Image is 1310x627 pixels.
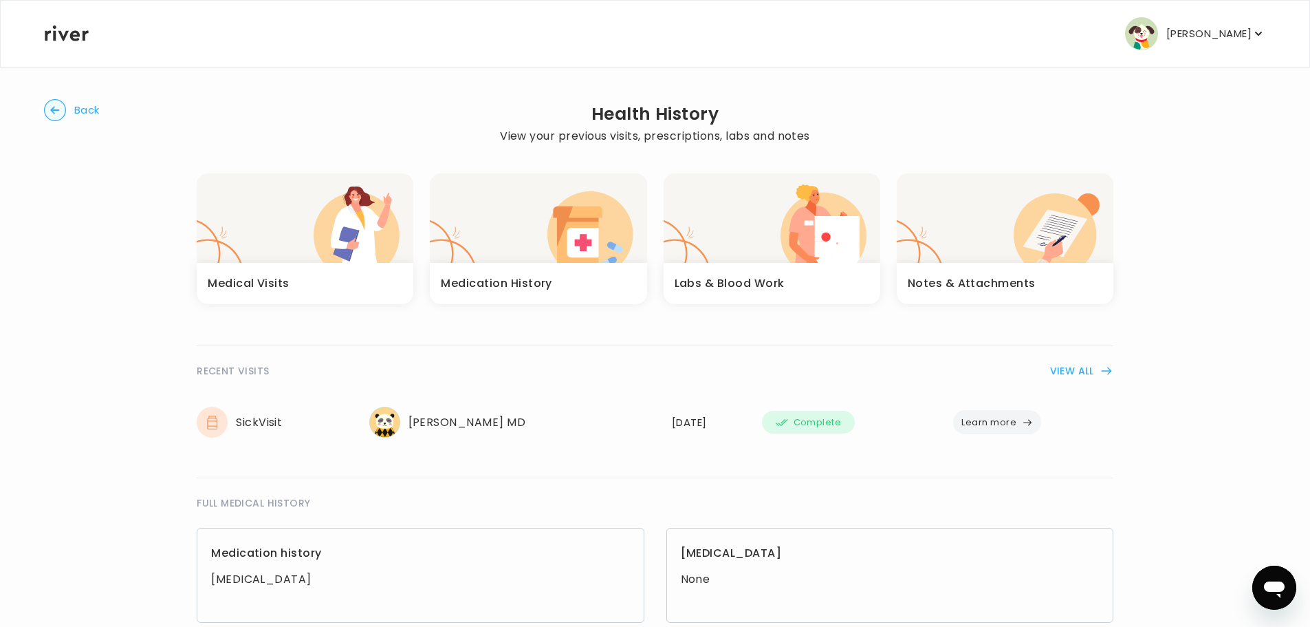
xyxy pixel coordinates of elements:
[1125,17,1265,50] button: user avatar[PERSON_NAME]
[430,173,646,304] button: Medication History
[44,99,100,121] button: Back
[197,495,310,511] span: FULL MEDICAL HISTORY
[1252,566,1296,610] iframe: Button to launch messaging window
[211,542,629,564] h3: Medication history
[369,407,655,438] div: [PERSON_NAME] MD
[500,105,810,124] h2: Health History
[897,173,1113,304] button: Notes & Attachments
[794,414,841,431] span: Complete
[664,173,880,304] button: Labs & Blood Work
[1125,17,1158,50] img: user avatar
[211,570,629,589] div: [MEDICAL_DATA]
[369,407,400,438] img: provider avatar
[1050,363,1113,379] button: VIEW ALL
[197,407,352,438] div: Sick Visit
[197,173,413,304] button: Medical Visits
[681,542,1099,564] h3: [MEDICAL_DATA]
[500,127,810,146] p: View your previous visits, prescriptions, labs and notes
[208,274,290,293] h3: Medical Visits
[953,410,1041,434] button: Learn more
[1166,24,1252,43] p: [PERSON_NAME]
[441,274,552,293] h3: Medication History
[74,100,100,120] span: Back
[908,274,1036,293] h3: Notes & Attachments
[672,413,745,432] div: [DATE]
[681,570,1099,589] div: None
[675,274,785,293] h3: Labs & Blood Work
[197,363,269,379] span: RECENT VISITS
